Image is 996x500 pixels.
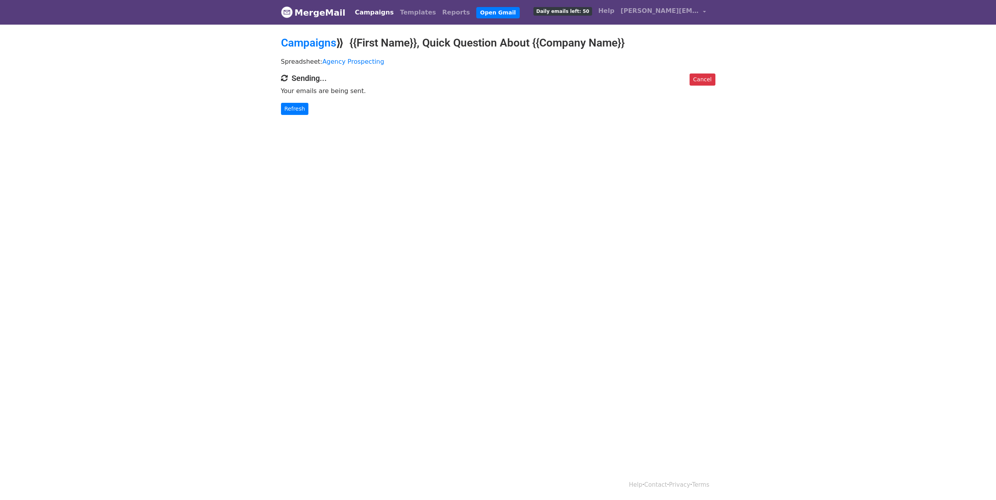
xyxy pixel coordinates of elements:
[281,36,715,50] h2: ⟫ {{First Name}}, Quick Question About {{Company Name}}
[669,481,690,488] a: Privacy
[530,3,595,19] a: Daily emails left: 50
[281,73,715,83] h4: Sending...
[281,87,715,95] p: Your emails are being sent.
[621,6,699,16] span: [PERSON_NAME][EMAIL_ADDRESS][DOMAIN_NAME]
[281,57,715,66] p: Spreadsheet:
[629,481,642,488] a: Help
[322,58,384,65] a: Agency Prospecting
[281,36,336,49] a: Campaigns
[439,5,473,20] a: Reports
[533,7,592,16] span: Daily emails left: 50
[281,4,346,21] a: MergeMail
[644,481,667,488] a: Contact
[690,73,715,86] a: Cancel
[352,5,397,20] a: Campaigns
[476,7,520,18] a: Open Gmail
[618,3,709,22] a: [PERSON_NAME][EMAIL_ADDRESS][DOMAIN_NAME]
[692,481,709,488] a: Terms
[281,6,293,18] img: MergeMail logo
[281,103,309,115] a: Refresh
[595,3,618,19] a: Help
[397,5,439,20] a: Templates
